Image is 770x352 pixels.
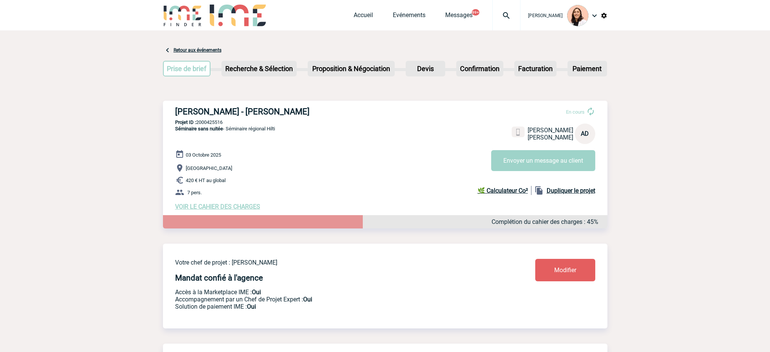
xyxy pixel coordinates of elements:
[528,13,563,18] span: [PERSON_NAME]
[303,296,312,303] b: Oui
[567,5,588,26] img: 129834-0.png
[175,259,490,266] p: Votre chef de projet : [PERSON_NAME]
[163,5,202,26] img: IME-Finder
[528,134,573,141] span: [PERSON_NAME]
[175,289,490,296] p: Accès à la Marketplace IME :
[175,273,263,282] h4: Mandat confié à l'agence
[581,130,589,137] span: AD
[175,126,275,132] span: - Séminaire régional Hilti
[568,62,606,76] p: Paiement
[477,186,531,195] a: 🌿 Calculateur Co²
[406,62,444,76] p: Devis
[163,119,607,125] p: 2000425516
[175,107,403,116] h3: [PERSON_NAME] - [PERSON_NAME]
[393,11,425,22] a: Evénements
[252,289,261,296] b: Oui
[515,62,556,76] p: Facturation
[491,150,595,171] button: Envoyer un message au client
[445,11,473,22] a: Messages
[477,187,528,194] b: 🌿 Calculateur Co²
[472,9,479,16] button: 99+
[175,296,490,303] p: Prestation payante
[175,119,196,125] b: Projet ID :
[547,187,595,194] b: Dupliquer le projet
[175,126,223,132] span: Séminaire sans nuitée
[515,129,522,136] img: portable.png
[534,186,544,195] img: file_copy-black-24dp.png
[308,62,394,76] p: Proposition & Négociation
[174,48,221,53] a: Retour aux événements
[222,62,296,76] p: Recherche & Sélection
[247,303,256,310] b: Oui
[554,266,576,274] span: Modifier
[164,62,210,76] p: Prise de brief
[186,178,226,183] span: 420 € HT au global
[175,303,490,310] p: Conformité aux process achat client, Prise en charge de la facturation, Mutualisation de plusieur...
[566,109,585,115] span: En cours
[186,165,232,171] span: [GEOGRAPHIC_DATA]
[186,152,221,158] span: 03 Octobre 2025
[528,127,573,134] span: [PERSON_NAME]
[354,11,373,22] a: Accueil
[187,190,202,195] span: 7 pers.
[175,203,260,210] a: VOIR LE CAHIER DES CHARGES
[457,62,503,76] p: Confirmation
